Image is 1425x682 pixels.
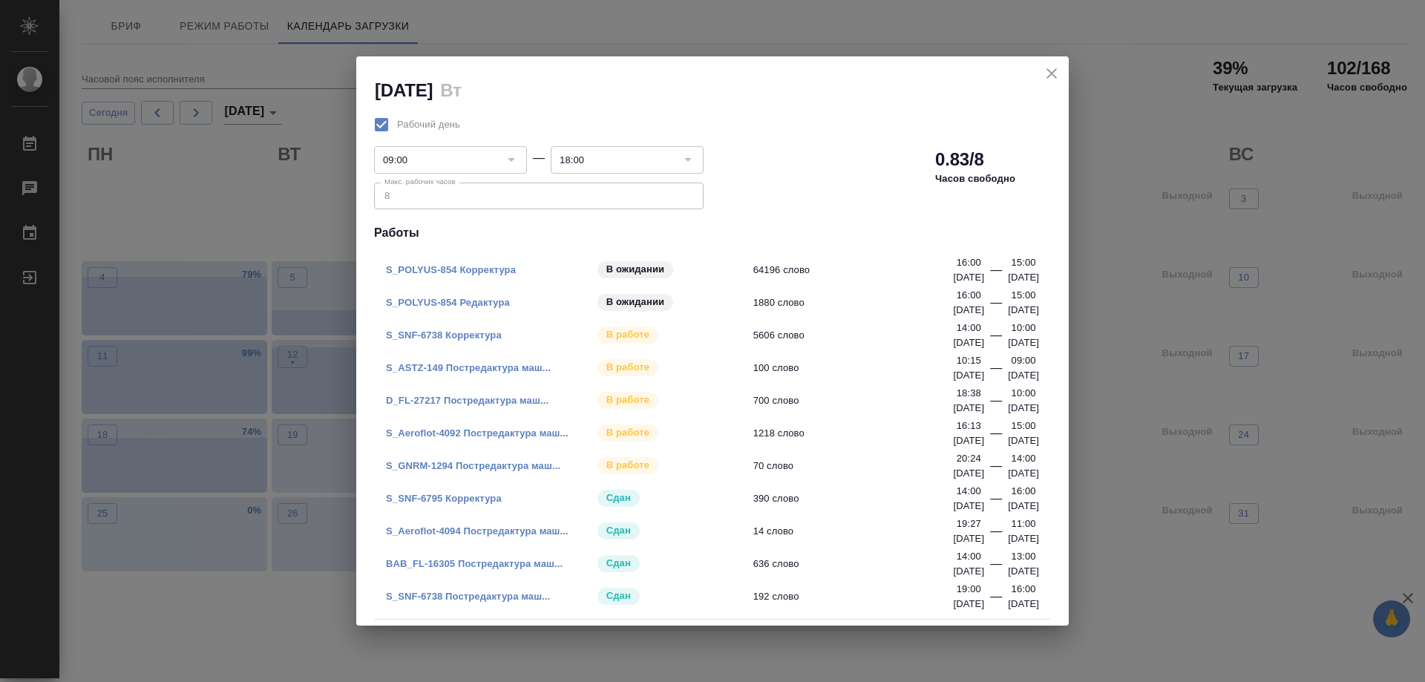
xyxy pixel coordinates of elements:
[753,524,963,539] span: 14 слово
[990,555,1002,579] div: —
[375,80,433,100] h2: [DATE]
[606,295,665,309] p: В ожидании
[386,264,516,275] a: S_POLYUS-854 Корректура
[386,591,550,602] a: S_SNF-6738 Постредактура маш...
[1012,353,1036,368] p: 09:00
[753,589,963,604] span: 192 слово
[957,386,981,401] p: 18:38
[753,328,963,343] span: 5606 слово
[753,361,963,376] span: 100 слово
[386,329,502,341] a: S_SNF-6738 Корректура
[1012,582,1036,597] p: 16:00
[957,288,981,303] p: 16:00
[606,262,665,277] p: В ожидании
[1012,451,1036,466] p: 14:00
[1008,270,1039,285] p: [DATE]
[1012,484,1036,499] p: 16:00
[606,327,649,342] p: В работе
[957,419,981,433] p: 16:13
[957,549,981,564] p: 14:00
[1012,419,1036,433] p: 15:00
[990,424,1002,448] div: —
[386,525,569,537] a: S_Aeroflot-4094 Постредактура маш...
[606,523,631,538] p: Сдан
[953,531,984,546] p: [DATE]
[1012,321,1036,335] p: 10:00
[1008,303,1039,318] p: [DATE]
[953,597,984,611] p: [DATE]
[1008,401,1039,416] p: [DATE]
[606,360,649,375] p: В работе
[990,261,1002,285] div: —
[1008,466,1039,481] p: [DATE]
[953,368,984,383] p: [DATE]
[957,451,981,466] p: 20:24
[753,263,963,278] span: 64196 слово
[606,425,649,440] p: В работе
[1012,288,1036,303] p: 15:00
[990,294,1002,318] div: —
[957,255,981,270] p: 16:00
[386,395,548,406] a: D_FL-27217 Постредактура маш...
[1008,597,1039,611] p: [DATE]
[753,557,963,571] span: 636 слово
[1012,255,1036,270] p: 15:00
[533,149,545,167] div: —
[1008,564,1039,579] p: [DATE]
[935,148,984,171] h2: 0.83/8
[953,466,984,481] p: [DATE]
[953,335,984,350] p: [DATE]
[753,295,963,310] span: 1880 слово
[606,556,631,571] p: Сдан
[606,491,631,505] p: Сдан
[990,327,1002,350] div: —
[1012,517,1036,531] p: 11:00
[1008,433,1039,448] p: [DATE]
[386,493,502,504] a: S_SNF-6795 Корректура
[990,392,1002,416] div: —
[990,457,1002,481] div: —
[753,426,963,441] span: 1218 слово
[953,401,984,416] p: [DATE]
[990,490,1002,514] div: —
[753,491,963,506] span: 390 слово
[957,582,981,597] p: 19:00
[386,460,560,471] a: S_GNRM-1294 Постредактура маш...
[386,362,551,373] a: S_ASTZ-149 Постредактура маш...
[1041,62,1063,85] button: close
[386,297,510,308] a: S_POLYUS-854 Редактура
[953,303,984,318] p: [DATE]
[753,459,963,473] span: 70 слово
[953,433,984,448] p: [DATE]
[397,117,460,132] span: Рабочий день
[1012,386,1036,401] p: 10:00
[953,499,984,514] p: [DATE]
[1008,368,1039,383] p: [DATE]
[957,517,981,531] p: 19:27
[1008,335,1039,350] p: [DATE]
[386,558,563,569] a: BAB_FL-16305 Постредактура маш...
[990,522,1002,546] div: —
[935,171,1015,186] p: Часов свободно
[606,393,649,407] p: В работе
[606,458,649,473] p: В работе
[953,270,984,285] p: [DATE]
[1008,499,1039,514] p: [DATE]
[957,321,981,335] p: 14:00
[1008,531,1039,546] p: [DATE]
[957,353,981,368] p: 10:15
[957,484,981,499] p: 14:00
[374,224,1051,242] h4: Работы
[953,564,984,579] p: [DATE]
[386,427,569,439] a: S_Aeroflot-4092 Постредактура маш...
[990,588,1002,611] div: —
[753,393,963,408] span: 700 слово
[1012,549,1036,564] p: 13:00
[990,359,1002,383] div: —
[440,80,461,100] h2: Вт
[606,588,631,603] p: Сдан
